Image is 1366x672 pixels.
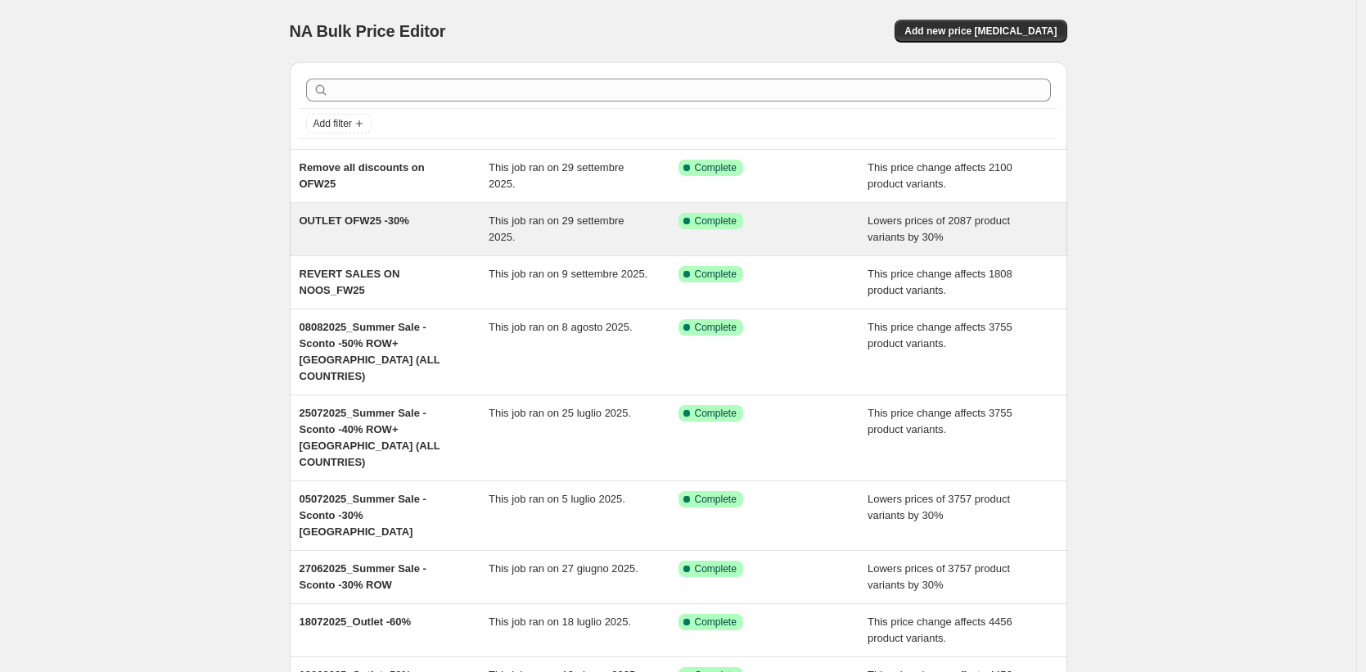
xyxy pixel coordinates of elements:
span: Complete [695,268,737,281]
span: 05072025_Summer Sale - Sconto -30% [GEOGRAPHIC_DATA] [300,493,426,538]
span: Complete [695,616,737,629]
span: This job ran on 29 settembre 2025. [489,214,624,243]
span: This job ran on 5 luglio 2025. [489,493,625,505]
button: Add new price [MEDICAL_DATA] [895,20,1066,43]
span: OUTLET OFW25 -30% [300,214,409,227]
span: Add filter [313,117,352,130]
span: Complete [695,321,737,334]
span: This job ran on 9 settembre 2025. [489,268,647,280]
span: Complete [695,493,737,506]
span: This job ran on 18 luglio 2025. [489,616,631,628]
span: Lowers prices of 2087 product variants by 30% [868,214,1010,243]
span: Complete [695,161,737,174]
span: This price change affects 3755 product variants. [868,407,1012,435]
span: Remove all discounts on OFW25 [300,161,425,190]
span: 25072025_Summer Sale - Sconto -40% ROW+[GEOGRAPHIC_DATA] (ALL COUNTRIES) [300,407,440,468]
span: This job ran on 8 agosto 2025. [489,321,633,333]
span: 27062025_Summer Sale - Sconto -30% ROW [300,562,426,591]
span: Add new price [MEDICAL_DATA] [904,25,1057,38]
span: This job ran on 29 settembre 2025. [489,161,624,190]
span: This job ran on 25 luglio 2025. [489,407,631,419]
span: Lowers prices of 3757 product variants by 30% [868,562,1010,591]
span: NA Bulk Price Editor [290,22,446,40]
span: This price change affects 1808 product variants. [868,268,1012,296]
span: Complete [695,562,737,575]
span: This price change affects 3755 product variants. [868,321,1012,350]
span: REVERT SALES ON NOOS_FW25 [300,268,400,296]
span: Complete [695,407,737,420]
span: 08082025_Summer Sale - Sconto -50% ROW+[GEOGRAPHIC_DATA] (ALL COUNTRIES) [300,321,440,382]
span: Complete [695,214,737,228]
span: This price change affects 2100 product variants. [868,161,1012,190]
span: 18072025_Outlet -60% [300,616,412,628]
span: This price change affects 4456 product variants. [868,616,1012,644]
span: Lowers prices of 3757 product variants by 30% [868,493,1010,521]
button: Add filter [306,114,372,133]
span: This job ran on 27 giugno 2025. [489,562,638,575]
